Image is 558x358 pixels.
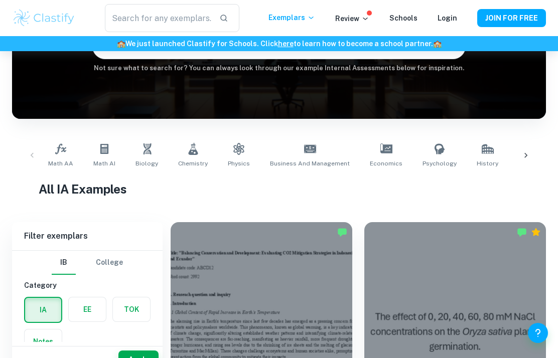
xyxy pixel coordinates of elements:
[24,280,151,291] h6: Category
[531,227,541,237] div: Premium
[52,251,123,275] div: Filter type choice
[96,251,123,275] button: College
[12,63,546,73] h6: Not sure what to search for? You can always look through our example Internal Assessments below f...
[438,14,457,22] a: Login
[337,227,347,237] img: Marked
[117,40,125,48] span: 🏫
[2,38,556,49] h6: We just launched Clastify for Schools. Click to learn how to become a school partner.
[69,297,106,321] button: EE
[105,4,212,32] input: Search for any exemplars...
[335,13,369,24] p: Review
[12,8,76,28] img: Clastify logo
[477,9,546,27] button: JOIN FOR FREE
[370,159,402,168] span: Economics
[113,297,150,321] button: TOK
[423,159,457,168] span: Psychology
[178,159,208,168] span: Chemistry
[268,12,315,23] p: Exemplars
[135,159,158,168] span: Biology
[228,159,250,168] span: Physics
[528,323,548,343] button: Help and Feedback
[52,251,76,275] button: IB
[517,227,527,237] img: Marked
[270,159,350,168] span: Business and Management
[48,159,73,168] span: Math AA
[25,329,62,353] button: Notes
[389,14,417,22] a: Schools
[12,222,163,250] h6: Filter exemplars
[278,40,294,48] a: here
[477,159,498,168] span: History
[39,180,519,198] h1: All IA Examples
[93,159,115,168] span: Math AI
[433,40,442,48] span: 🏫
[25,298,61,322] button: IA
